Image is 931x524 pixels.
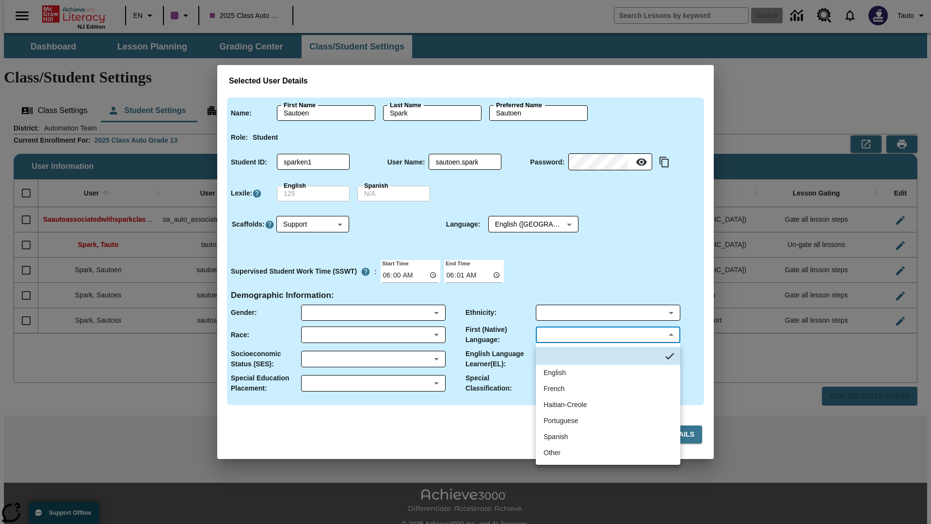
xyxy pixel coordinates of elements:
[536,397,680,413] li: Haitian-Creole
[536,347,680,365] li: No Item Selected
[544,368,566,378] div: English
[544,416,578,426] div: Portuguese
[536,413,680,429] li: Portuguese
[544,432,568,442] div: Spanish
[536,429,680,445] li: Spanish
[536,445,680,461] li: Other
[536,365,680,381] li: English
[536,381,680,397] li: French
[544,384,565,394] div: French
[544,400,587,410] div: Haitian-Creole
[544,448,561,458] div: Other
